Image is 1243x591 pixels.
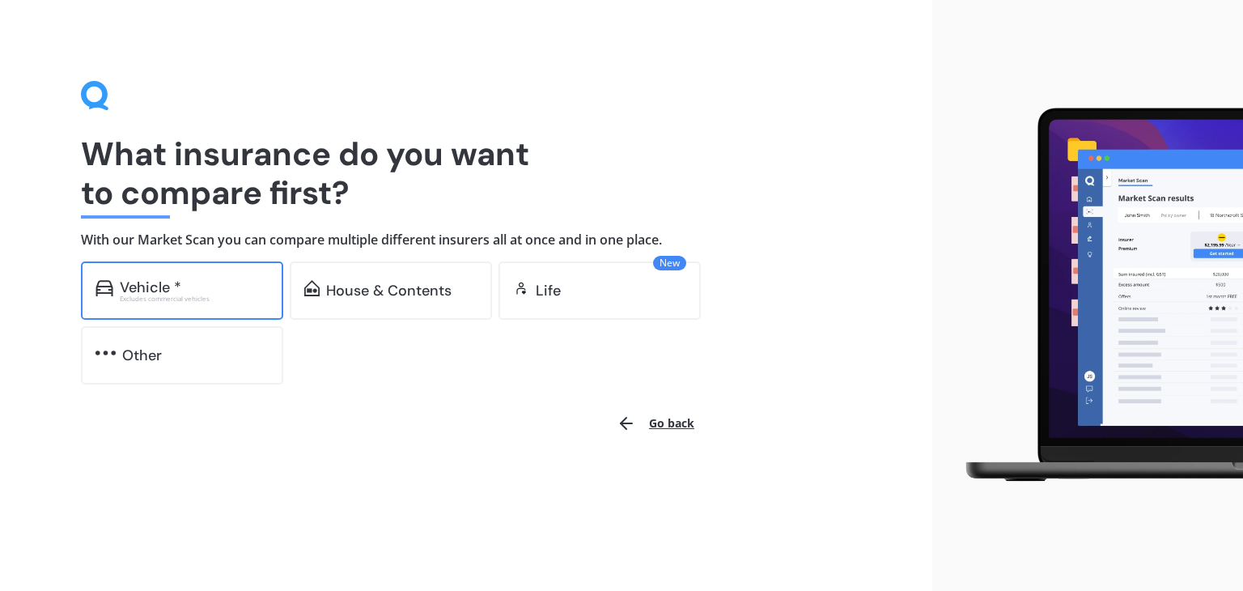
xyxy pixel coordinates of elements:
img: life.f720d6a2d7cdcd3ad642.svg [513,280,529,296]
div: Other [122,347,162,364]
span: New [653,256,686,270]
div: House & Contents [326,283,452,299]
div: Life [536,283,561,299]
h1: What insurance do you want to compare first? [81,134,851,212]
div: Excludes commercial vehicles [120,295,269,302]
button: Go back [607,404,704,443]
img: car.f15378c7a67c060ca3f3.svg [95,280,113,296]
img: other.81dba5aafe580aa69f38.svg [95,345,116,361]
h4: With our Market Scan you can compare multiple different insurers all at once and in one place. [81,232,851,249]
img: laptop.webp [945,100,1243,491]
img: home-and-contents.b802091223b8502ef2dd.svg [304,280,320,296]
div: Vehicle * [120,279,181,295]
